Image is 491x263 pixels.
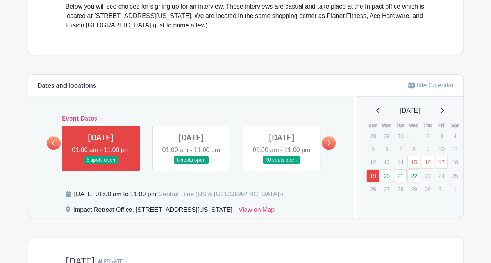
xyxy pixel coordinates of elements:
[421,130,434,142] p: 2
[366,156,379,168] p: 12
[435,183,448,195] p: 31
[61,115,322,123] h6: Event Dates
[407,156,420,169] a: 15
[421,183,434,195] p: 30
[421,122,434,130] th: Thu
[37,82,96,90] h6: Dates and locations
[366,169,379,182] a: 19
[380,143,393,155] p: 6
[380,156,393,168] p: 13
[394,143,407,155] p: 7
[421,143,434,155] p: 9
[407,169,420,182] a: 22
[434,122,448,130] th: Fri
[400,106,420,116] span: [DATE]
[394,169,407,182] a: 21
[407,143,420,155] p: 8
[239,205,275,218] a: View on Map
[407,130,420,142] p: 1
[380,169,393,182] a: 20
[66,2,426,30] div: Below you will see choices for signing up for an interview. These interviews are casual and take ...
[366,143,379,155] p: 5
[448,143,461,155] p: 11
[394,130,407,142] p: 30
[448,170,461,182] p: 25
[380,130,393,142] p: 29
[407,122,421,130] th: Wed
[394,156,407,168] p: 14
[380,183,393,195] p: 27
[156,191,283,197] span: (Central Time (US & [GEOGRAPHIC_DATA]))
[448,156,461,168] p: 18
[394,183,407,195] p: 28
[408,82,454,89] a: Hide Calendar
[448,183,461,195] p: 1
[366,122,380,130] th: Sun
[435,143,448,155] p: 10
[393,122,407,130] th: Tue
[448,122,462,130] th: Sat
[74,190,283,199] div: [DATE] 01:00 am to 11:00 pm
[435,156,448,169] a: 17
[380,122,393,130] th: Mon
[366,183,379,195] p: 26
[435,130,448,142] p: 3
[421,156,434,169] a: 16
[421,170,434,182] p: 23
[73,205,232,218] div: Impact Retreat Office, [STREET_ADDRESS][US_STATE]
[407,183,420,195] p: 29
[435,170,448,182] p: 24
[448,130,461,142] p: 4
[366,130,379,142] p: 28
